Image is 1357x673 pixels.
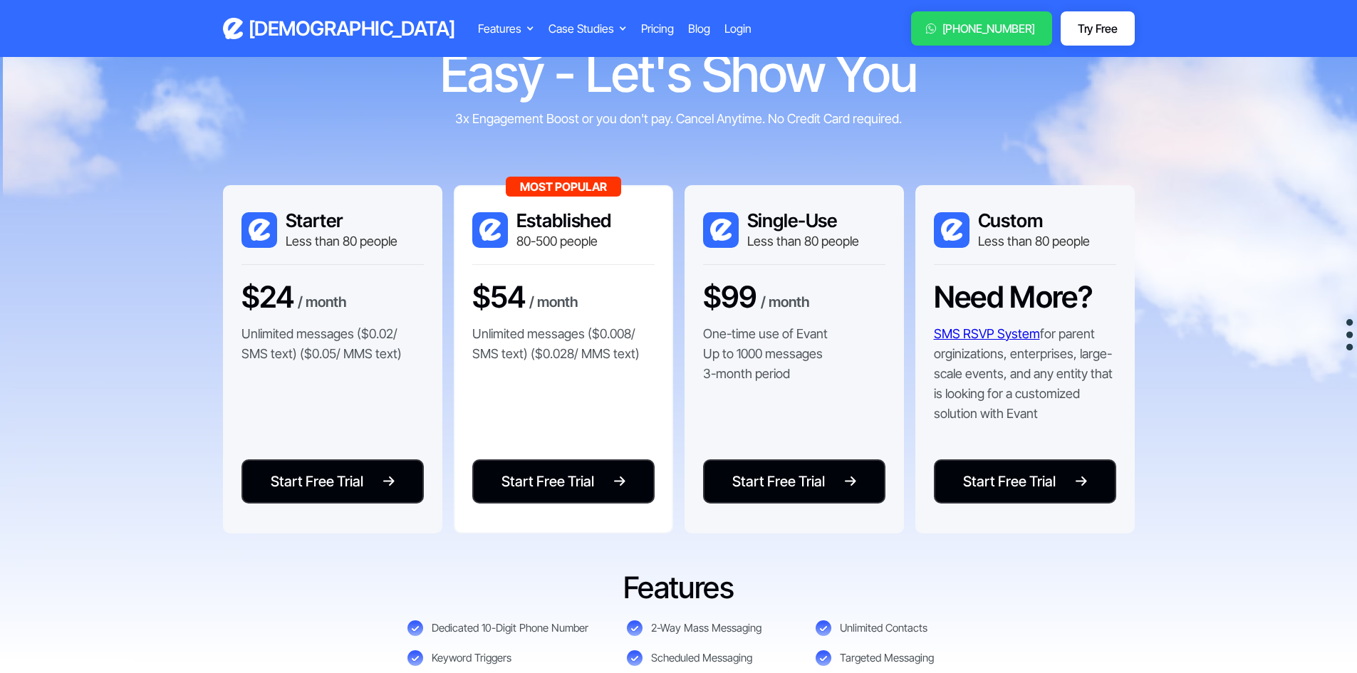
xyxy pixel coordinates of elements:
h3: Established [516,209,612,232]
a: Start Free Trial [934,459,1116,504]
div: Dedicated 10-Digit Phone Number [432,621,588,635]
h3: Custom [978,209,1090,232]
div: Features [478,20,521,37]
div: Most Popular [506,177,621,197]
a: Pricing [641,20,674,37]
div: Less than 80 people [978,232,1090,250]
div: / month [529,291,578,315]
div: 3x Engagement Boost or you don't pay. Cancel Anytime. No Credit Card required. [412,109,946,128]
h3: [DEMOGRAPHIC_DATA] [249,16,455,41]
div: Less than 80 people [747,232,859,250]
p: Unlimited messages ($0.02/ SMS text) ($0.05/ MMS text) [241,324,424,364]
a: Blog [688,20,710,37]
div: [PHONE_NUMBER] [942,20,1036,37]
div: 2-Way Mass Messaging [651,621,761,635]
h3: $99 [703,279,757,315]
p: for parent orginizations, enterprises, large-scale events, and any entity that is looking for a c... [934,324,1116,424]
h3: Need More? [934,279,1093,315]
a: Try Free [1061,11,1134,46]
div: Start Free Trial [732,471,825,492]
div: Less than 80 people [286,232,397,250]
div: Start Free Trial [271,471,363,492]
a: Login [724,20,752,37]
a: home [223,16,455,41]
h3: Starter [286,209,397,232]
div: Start Free Trial [963,471,1056,492]
div: / month [761,291,810,315]
h3: Features [442,569,915,607]
p: Unlimited messages ($0.008/ SMS text) ($0.028/ MMS text) [472,324,655,364]
div: Unlimited Contacts [840,621,927,635]
div: Scheduled Messaging [651,651,752,665]
div: Case Studies [548,20,627,37]
div: 80-500 people [516,232,612,250]
div: Targeted Messaging [840,651,934,665]
a: [PHONE_NUMBER] [911,11,1053,46]
a: Start Free Trial [241,459,424,504]
a: Start Free Trial [472,459,655,504]
div: Keyword Triggers [432,651,511,665]
h3: $24 [241,279,294,315]
a: Start Free Trial [703,459,885,504]
h3: $54 [472,279,526,315]
h3: Single-Use [747,209,859,232]
a: SMS RSVP System [934,326,1040,341]
div: Case Studies [548,20,614,37]
div: Start Free Trial [501,471,594,492]
div: Features [478,20,534,37]
div: / month [298,291,347,315]
p: One-time use of Evant Up to 1000 messages 3-month period [703,324,828,384]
